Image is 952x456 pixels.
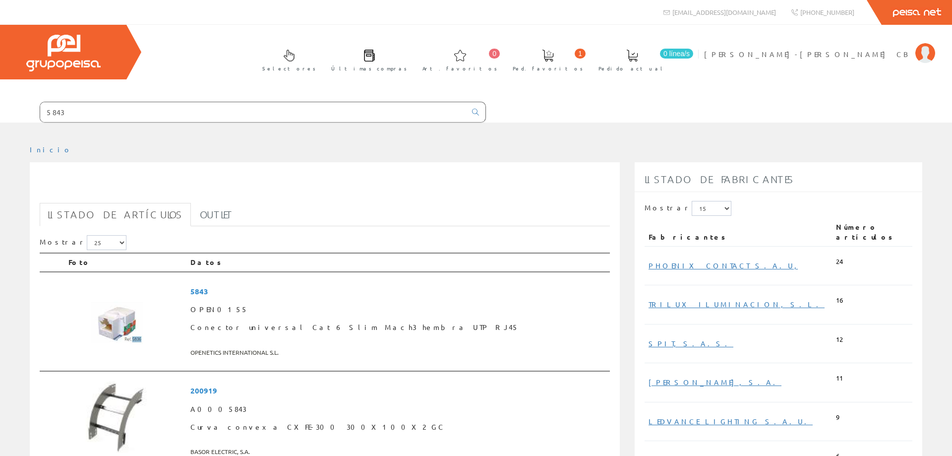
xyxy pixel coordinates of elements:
th: Foto [64,253,186,272]
span: Selectores [262,64,316,73]
span: [PERSON_NAME]-[PERSON_NAME] CB [704,49,910,59]
span: 200919 [190,382,606,400]
span: 0 línea/s [660,49,693,59]
a: Selectores [252,41,321,77]
span: 12 [836,335,843,344]
img: Grupo Peisa [26,35,101,71]
h1: 5843 [40,178,610,198]
span: OPEN0155 [190,301,606,319]
a: LEDVANCE LIGHTING S.A.U. [649,417,813,426]
img: Foto artículo Curva convexa CXFE-300 300X100X2 GC (192x143.62204724409) [68,382,164,453]
a: SPIT, S.A.S. [649,339,733,348]
img: Foto artículo Conector universal Cat 6 Slim Mach3 hembra UTP RJ45 (192x145.69105691057) [68,282,164,355]
a: Listado de artículos [40,203,191,226]
span: 24 [836,257,843,266]
span: Curva convexa CXFE-300 300X100X2 GC [190,418,606,436]
span: Art. favoritos [422,64,497,73]
span: Listado de fabricantes [645,173,794,185]
span: Conector universal Cat 6 Slim Mach3 hembra UTP RJ45 [190,319,606,336]
th: Datos [186,253,610,272]
a: PHOENIX CONTACT S.A.U, [649,261,798,270]
span: [PHONE_NUMBER] [800,8,854,16]
a: TRILUX ILUMINACION, S.L. [649,300,825,309]
span: OPENETICS INTERNATIONAL S.L. [190,344,606,361]
span: 11 [836,374,843,383]
span: 1 [575,49,586,59]
span: 0 [489,49,500,59]
a: Outlet [192,203,241,226]
span: Ped. favoritos [513,64,583,73]
a: 1 Ped. favoritos [503,41,588,77]
span: 16 [836,296,843,305]
span: [EMAIL_ADDRESS][DOMAIN_NAME] [672,8,776,16]
th: Fabricantes [645,218,832,246]
span: 9 [836,413,839,422]
label: Mostrar [645,201,731,216]
th: Número artículos [832,218,912,246]
span: Últimas compras [331,64,407,73]
input: Buscar ... [40,102,466,122]
a: Inicio [30,145,72,154]
select: Mostrar [692,201,731,216]
a: [PERSON_NAME]-[PERSON_NAME] CB [704,41,935,51]
span: A0005843 [190,400,606,418]
select: Mostrar [87,235,126,250]
span: Pedido actual [598,64,666,73]
label: Mostrar [40,235,126,250]
a: [PERSON_NAME], S.A. [649,378,781,387]
a: Últimas compras [321,41,412,77]
span: 5843 [190,282,606,301]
